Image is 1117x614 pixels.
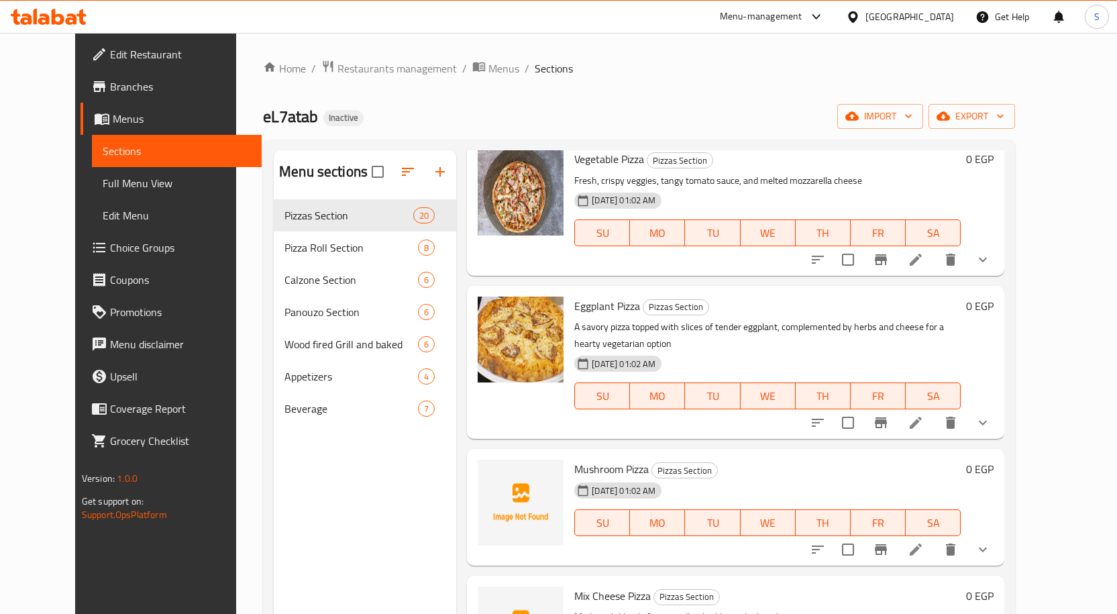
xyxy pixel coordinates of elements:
span: Sections [103,143,251,159]
span: Eggplant Pizza [574,296,640,316]
button: show more [967,533,999,566]
nav: breadcrumb [263,60,1015,77]
button: export [928,104,1015,129]
span: eL7atab [263,101,318,132]
a: Full Menu View [92,167,262,199]
span: [DATE] 01:02 AM [586,484,661,497]
button: import [837,104,923,129]
span: Promotions [110,304,251,320]
span: SA [911,387,955,406]
svg: Show Choices [975,415,991,431]
div: items [418,401,435,417]
button: Add section [424,156,456,188]
span: Pizza Roll Section [284,240,418,256]
span: Branches [110,79,251,95]
span: 20 [414,209,434,222]
button: SU [574,382,630,409]
span: Select all sections [364,158,392,186]
span: SA [911,223,955,243]
div: Menu-management [720,9,802,25]
a: Choice Groups [81,232,262,264]
div: Calzone Section6 [274,264,456,296]
button: sort-choices [802,407,834,439]
button: WE [741,219,796,246]
span: Calzone Section [284,272,418,288]
span: Appetizers [284,368,418,385]
a: Edit Menu [92,199,262,232]
span: S [1094,9,1100,24]
div: Appetizers4 [274,360,456,393]
span: 4 [419,370,434,383]
a: Edit menu item [908,252,924,268]
span: Mix Cheese Pizza [574,586,651,606]
div: items [418,240,435,256]
button: SA [906,509,961,536]
button: FR [851,382,906,409]
a: Edit Restaurant [81,38,262,70]
div: Pizzas Section [643,299,709,315]
span: MO [635,387,680,406]
button: TH [796,382,851,409]
button: sort-choices [802,244,834,276]
span: Select to update [834,246,862,274]
span: export [939,108,1004,125]
div: items [413,207,435,223]
span: Version: [82,470,115,487]
div: [GEOGRAPHIC_DATA] [865,9,954,24]
img: Vegetable Pizza [478,150,564,236]
span: Choice Groups [110,240,251,256]
span: TU [690,223,735,243]
span: WE [746,223,790,243]
span: Menu disclaimer [110,336,251,352]
a: Edit menu item [908,542,924,558]
button: show more [967,407,999,439]
span: WE [746,513,790,533]
span: Sections [535,60,573,76]
button: TH [796,509,851,536]
span: WE [746,387,790,406]
button: SU [574,219,630,246]
a: Branches [81,70,262,103]
button: WE [741,382,796,409]
span: 6 [419,306,434,319]
span: Inactive [323,112,364,123]
span: SU [580,223,625,243]
a: Menus [472,60,519,77]
button: SU [574,509,630,536]
svg: Show Choices [975,542,991,558]
button: MO [630,509,685,536]
span: Get support on: [82,493,144,510]
span: 8 [419,242,434,254]
span: FR [856,223,900,243]
div: items [418,272,435,288]
span: 6 [419,274,434,287]
button: show more [967,244,999,276]
li: / [525,60,529,76]
a: Sections [92,135,262,167]
div: Inactive [323,110,364,126]
span: MO [635,513,680,533]
span: Edit Menu [103,207,251,223]
div: Beverage [284,401,418,417]
span: Vegetable Pizza [574,149,644,169]
span: Mushroom Pizza [574,459,649,479]
span: Upsell [110,368,251,385]
a: Edit menu item [908,415,924,431]
a: Coverage Report [81,393,262,425]
button: MO [630,382,685,409]
button: FR [851,219,906,246]
span: TH [801,223,845,243]
nav: Menu sections [274,194,456,430]
div: items [418,336,435,352]
div: Pizzas Section [651,462,718,478]
button: TH [796,219,851,246]
h6: 0 EGP [966,150,994,168]
span: Pizzas Section [652,463,717,478]
a: Support.OpsPlatform [82,506,167,523]
button: Branch-specific-item [865,407,897,439]
button: SA [906,382,961,409]
div: Pizzas Section [653,589,720,605]
a: Coupons [81,264,262,296]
